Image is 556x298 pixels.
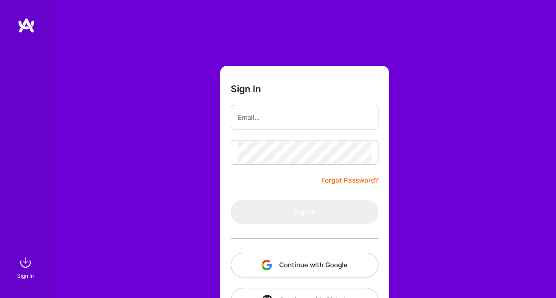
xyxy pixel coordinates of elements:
[262,260,272,270] img: icon
[231,253,378,277] button: Continue with Google
[321,175,378,186] a: Forgot Password?
[231,83,261,94] h3: Sign In
[17,254,34,271] img: sign in
[238,106,371,129] input: Email...
[231,200,378,224] button: Sign In
[17,271,34,280] div: Sign In
[18,254,34,280] a: sign inSign In
[18,18,35,33] img: logo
